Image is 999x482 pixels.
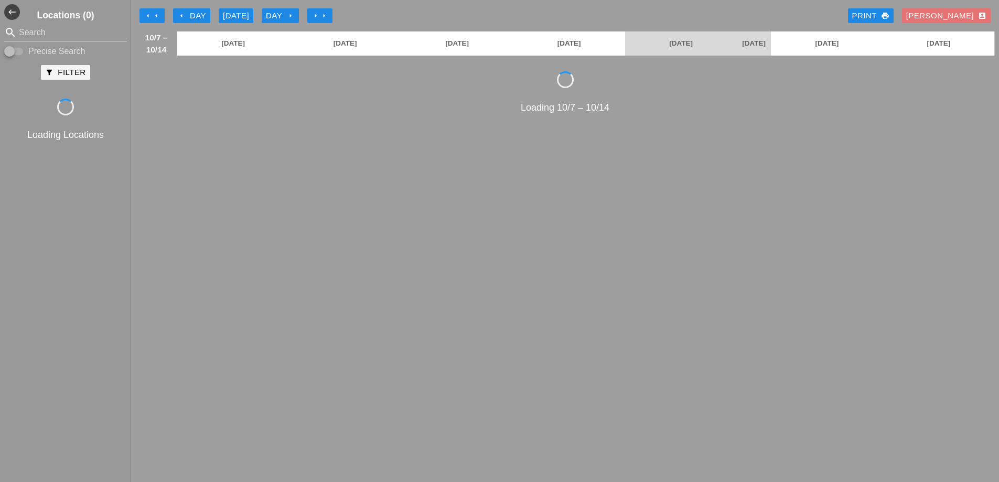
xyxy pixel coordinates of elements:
[320,12,328,20] i: arrow_right
[848,8,894,23] a: Print
[152,12,160,20] i: arrow_left
[19,24,112,41] input: Search
[262,8,299,23] button: Day
[978,12,986,20] i: account_box
[881,12,889,20] i: print
[144,12,152,20] i: arrow_left
[223,10,249,22] div: [DATE]
[139,8,165,23] button: Move Back 1 Week
[177,12,186,20] i: arrow_left
[311,12,320,20] i: arrow_right
[177,10,206,22] div: Day
[2,128,129,142] div: Loading Locations
[177,31,289,56] a: [DATE]
[45,68,53,77] i: filter_alt
[173,8,210,23] button: Day
[852,10,889,22] div: Print
[135,101,995,115] div: Loading 10/7 – 10/14
[266,10,295,22] div: Day
[737,31,771,56] a: [DATE]
[401,31,513,56] a: [DATE]
[219,8,253,23] button: [DATE]
[4,4,20,20] i: west
[28,46,85,57] label: Precise Search
[289,31,401,56] a: [DATE]
[771,31,883,56] a: [DATE]
[902,8,991,23] button: [PERSON_NAME]
[45,67,85,79] div: Filter
[141,31,172,56] span: 10/7 – 10/14
[4,45,127,58] div: Enable Precise search to match search terms exactly.
[906,10,986,22] div: [PERSON_NAME]
[883,31,994,56] a: [DATE]
[4,4,20,20] button: Shrink Sidebar
[286,12,295,20] i: arrow_right
[625,31,737,56] a: [DATE]
[41,65,90,80] button: Filter
[307,8,332,23] button: Move Ahead 1 Week
[4,26,17,39] i: search
[513,31,625,56] a: [DATE]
